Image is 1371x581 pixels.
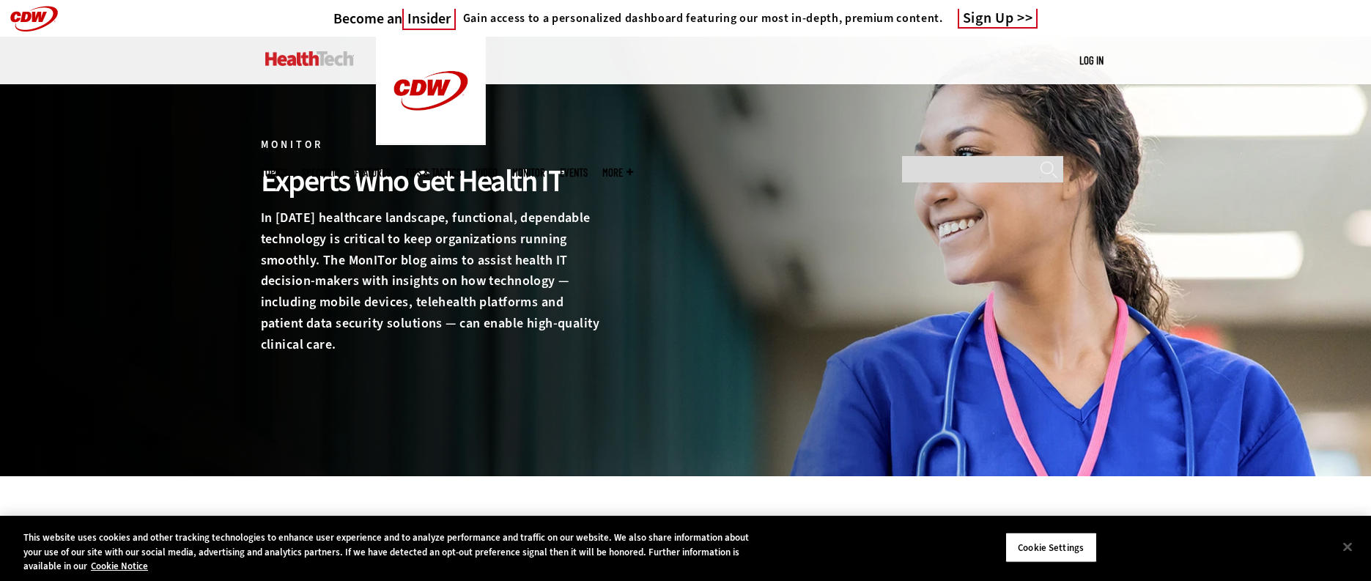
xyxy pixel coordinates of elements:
[23,530,754,574] div: This website uses cookies and other tracking technologies to enhance user experience and to analy...
[261,161,601,201] div: Experts Who Get Health IT
[333,10,456,28] a: Become anInsider
[463,11,943,26] h4: Gain access to a personalized dashboard featuring our most in-depth, premium content.
[1005,532,1097,563] button: Cookie Settings
[261,167,287,178] span: Topics
[355,167,391,178] a: Features
[302,167,340,178] span: Specialty
[91,560,148,572] a: More information about your privacy
[512,167,545,178] a: MonITor
[265,51,354,66] img: Home
[376,37,486,145] img: Home
[402,9,456,30] span: Insider
[602,167,633,178] span: More
[1079,53,1104,67] a: Log in
[476,167,498,178] a: Video
[405,167,461,178] a: Tips & Tactics
[376,133,486,149] a: CDW
[1331,530,1364,563] button: Close
[333,10,456,28] h3: Become an
[560,167,588,178] a: Events
[456,11,943,26] a: Gain access to a personalized dashboard featuring our most in-depth, premium content.
[1079,53,1104,68] div: User menu
[958,9,1038,29] a: Sign Up
[261,207,601,355] p: In [DATE] healthcare landscape, functional, dependable technology is critical to keep organizatio...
